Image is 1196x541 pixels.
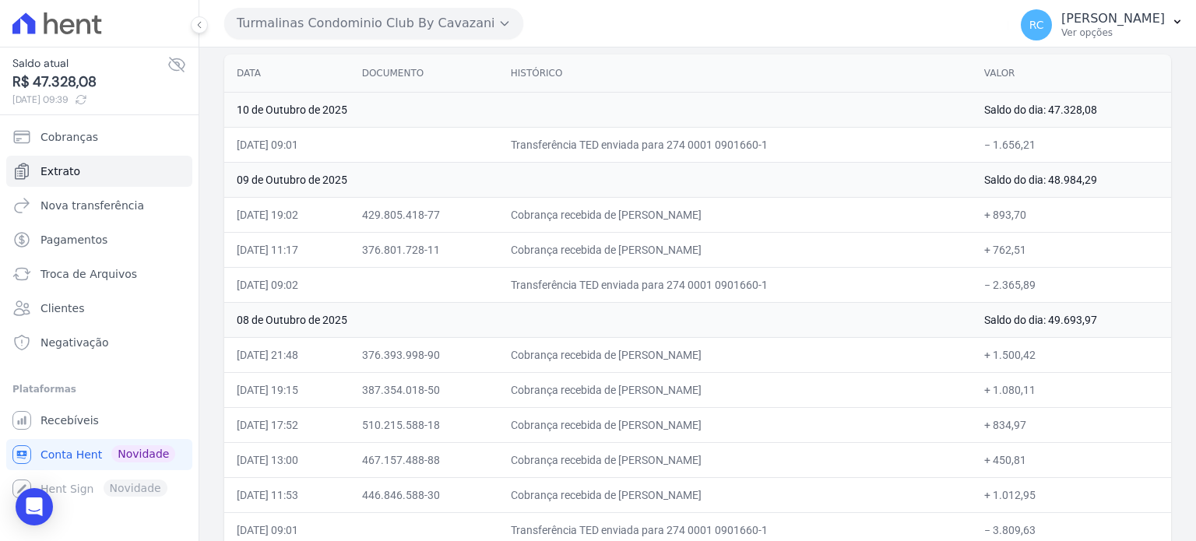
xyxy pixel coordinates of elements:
span: RC [1029,19,1044,30]
td: + 834,97 [972,407,1171,442]
span: Nova transferência [40,198,144,213]
span: Pagamentos [40,232,107,248]
td: + 893,70 [972,197,1171,232]
a: Nova transferência [6,190,192,221]
a: Clientes [6,293,192,324]
td: [DATE] 09:01 [224,127,350,162]
td: [DATE] 11:17 [224,232,350,267]
td: 467.157.488-88 [350,442,498,477]
td: 10 de Outubro de 2025 [224,92,972,127]
span: Cobranças [40,129,98,145]
span: Recebíveis [40,413,99,428]
td: Saldo do dia: 47.328,08 [972,92,1171,127]
td: Saldo do dia: 49.693,97 [972,302,1171,337]
a: Recebíveis [6,405,192,436]
td: 387.354.018-50 [350,372,498,407]
td: Transferência TED enviada para 274 0001 0901660-1 [498,267,972,302]
td: [DATE] 19:02 [224,197,350,232]
th: Histórico [498,54,972,93]
td: [DATE] 13:00 [224,442,350,477]
th: Valor [972,54,1171,93]
p: Ver opções [1061,26,1165,39]
div: Open Intercom Messenger [16,488,53,525]
th: Documento [350,54,498,93]
span: Saldo atual [12,55,167,72]
span: Conta Hent [40,447,102,462]
td: [DATE] 19:15 [224,372,350,407]
td: − 1.656,21 [972,127,1171,162]
td: Cobrança recebida de [PERSON_NAME] [498,337,972,372]
button: Turmalinas Condominio Club By Cavazani [224,8,523,39]
td: + 450,81 [972,442,1171,477]
td: + 1.080,11 [972,372,1171,407]
nav: Sidebar [12,121,186,504]
td: − 2.365,89 [972,267,1171,302]
td: 510.215.588-18 [350,407,498,442]
td: + 1.500,42 [972,337,1171,372]
td: Transferência TED enviada para 274 0001 0901660-1 [498,127,972,162]
th: Data [224,54,350,93]
a: Troca de Arquivos [6,258,192,290]
td: Cobrança recebida de [PERSON_NAME] [498,477,972,512]
button: RC [PERSON_NAME] Ver opções [1008,3,1196,47]
a: Negativação [6,327,192,358]
span: Troca de Arquivos [40,266,137,282]
td: [DATE] 17:52 [224,407,350,442]
td: 446.846.588-30 [350,477,498,512]
td: Cobrança recebida de [PERSON_NAME] [498,407,972,442]
span: Novidade [111,445,175,462]
td: 376.801.728-11 [350,232,498,267]
td: Saldo do dia: 48.984,29 [972,162,1171,197]
td: Cobrança recebida de [PERSON_NAME] [498,372,972,407]
span: R$ 47.328,08 [12,72,167,93]
span: Negativação [40,335,109,350]
a: Extrato [6,156,192,187]
td: [DATE] 11:53 [224,477,350,512]
td: 08 de Outubro de 2025 [224,302,972,337]
td: [DATE] 09:02 [224,267,350,302]
a: Pagamentos [6,224,192,255]
a: Conta Hent Novidade [6,439,192,470]
td: + 1.012,95 [972,477,1171,512]
div: Plataformas [12,380,186,399]
span: Clientes [40,300,84,316]
td: [DATE] 21:48 [224,337,350,372]
td: 09 de Outubro de 2025 [224,162,972,197]
a: Cobranças [6,121,192,153]
span: [DATE] 09:39 [12,93,167,107]
td: Cobrança recebida de [PERSON_NAME] [498,232,972,267]
p: [PERSON_NAME] [1061,11,1165,26]
td: 376.393.998-90 [350,337,498,372]
span: Extrato [40,163,80,179]
td: Cobrança recebida de [PERSON_NAME] [498,197,972,232]
td: Cobrança recebida de [PERSON_NAME] [498,442,972,477]
td: 429.805.418-77 [350,197,498,232]
td: + 762,51 [972,232,1171,267]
